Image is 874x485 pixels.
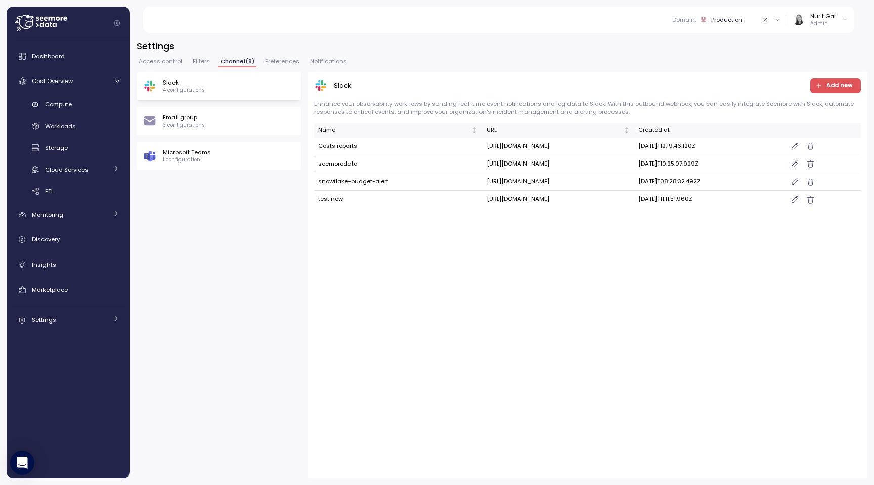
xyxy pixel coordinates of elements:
a: Discovery [11,230,126,250]
a: Compute [11,96,126,113]
p: Domain : [672,16,696,24]
td: [DATE]T10:25:07.929Z [634,155,785,173]
a: Marketplace [11,279,126,300]
div: Production [711,16,742,24]
a: ETL [11,183,126,199]
p: Microsoft Teams [163,148,211,156]
span: Channel ( 8 ) [221,59,254,64]
td: [DATE]T08:28:32.492Z [634,173,785,191]
span: Cost Overview [32,77,73,85]
span: Dashboard [32,52,65,60]
p: 1 configuration [163,156,211,164]
div: Created at [638,126,781,135]
td: [URL][DOMAIN_NAME] [482,191,634,208]
td: test new [314,191,483,208]
td: [URL][DOMAIN_NAME] [482,173,634,191]
span: Notifications [310,59,347,64]
p: Email group [163,113,205,122]
a: Cost Overview [11,71,126,91]
span: Cloud Services [45,166,89,174]
td: [DATE]T12:19:46.120Z [634,138,785,155]
span: Marketplace [32,286,68,294]
span: Monitoring [32,211,63,219]
td: [URL][DOMAIN_NAME] [482,138,634,155]
span: ETL [45,187,54,195]
a: Insights [11,255,126,275]
span: Filters [193,59,210,64]
p: Slack [163,78,205,87]
span: Access control [139,59,182,64]
p: Slack [334,80,352,91]
td: seemoredata [314,155,483,173]
span: Storage [45,144,68,152]
h3: Settings [137,39,867,52]
div: URL [487,126,622,135]
td: [DATE]T11:11:51.960Z [634,191,785,208]
div: Name [318,126,470,135]
p: Enhance your observability workflows by sending real-time event notifications and log data to Sla... [314,100,861,116]
td: [URL][DOMAIN_NAME] [482,155,634,173]
p: 3 configurations [163,122,205,129]
p: 4 configurations [163,87,205,94]
a: Settings [11,310,126,331]
span: Workloads [45,122,76,130]
span: Compute [45,100,72,108]
span: Preferences [265,59,299,64]
span: Add new [826,79,853,93]
button: Collapse navigation [111,19,123,27]
span: Discovery [32,235,60,244]
button: Clear value [761,15,770,24]
a: Cloud Services [11,161,126,178]
img: ACg8ocIVugc3DtI--ID6pffOeA5XcvoqExjdOmyrlhjOptQpqjom7zQ=s96-c [793,14,804,25]
th: URLNot sorted [482,123,634,138]
span: Insights [32,261,56,269]
td: Costs reports [314,138,483,155]
div: Not sorted [471,127,478,134]
div: Open Intercom Messenger [10,451,34,475]
a: Storage [11,140,126,156]
p: Admin [810,20,836,27]
span: Settings [32,316,56,324]
a: Workloads [11,118,126,135]
button: Add new [810,78,861,93]
div: Nurit Gal [810,12,836,20]
div: Not sorted [623,127,630,134]
a: Dashboard [11,46,126,66]
a: Monitoring [11,205,126,225]
td: snowflake-budget-alert [314,173,483,191]
th: NameNot sorted [314,123,483,138]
